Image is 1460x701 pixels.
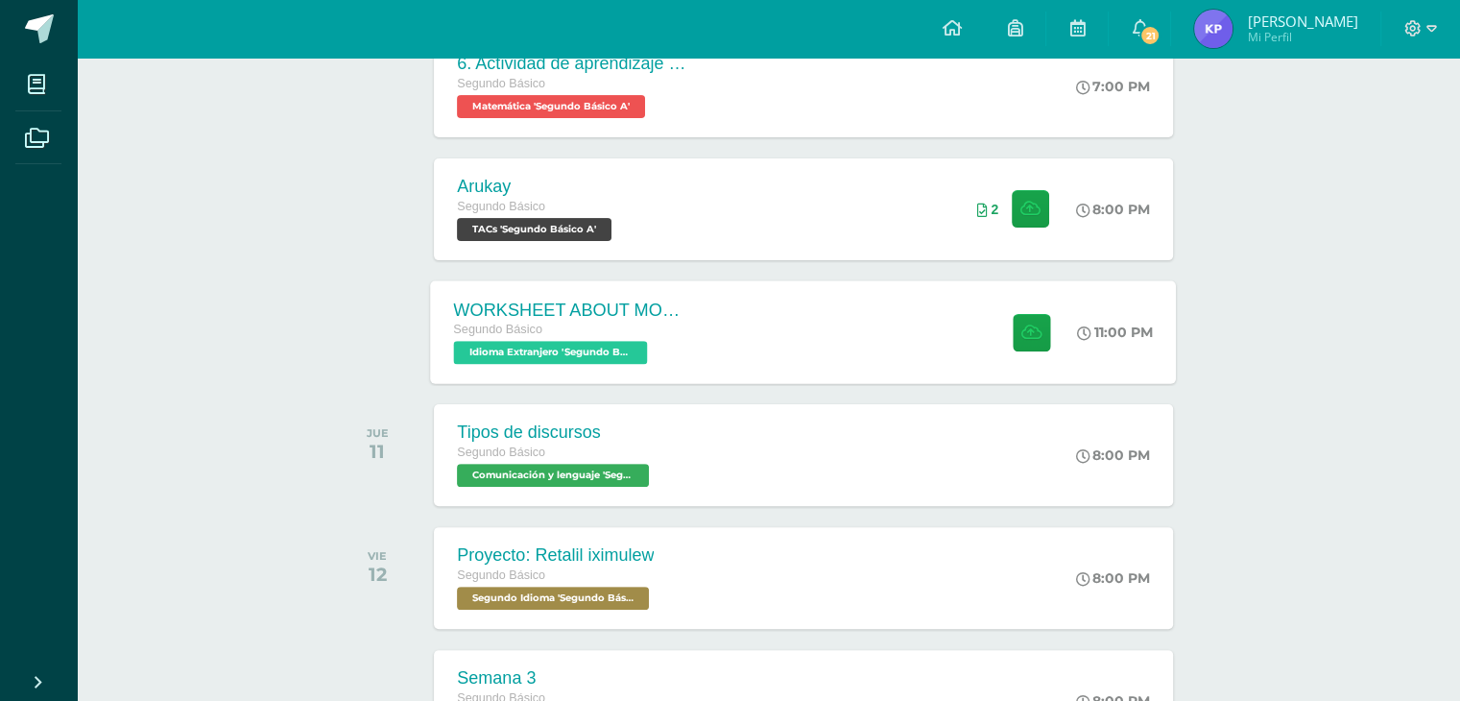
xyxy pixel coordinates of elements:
[457,587,649,610] span: Segundo Idioma 'Segundo Básico A'
[368,549,387,563] div: VIE
[367,426,389,440] div: JUE
[457,77,545,90] span: Segundo Básico
[454,300,686,320] div: WORKSHEET ABOUT MODAL VERBS
[457,568,545,582] span: Segundo Básico
[1076,447,1150,464] div: 8:00 PM
[1194,10,1233,48] img: a3eda80e44b16844be399595ce8d2fb0.png
[457,446,545,459] span: Segundo Básico
[976,202,998,217] div: Archivos entregados
[1247,12,1357,31] span: [PERSON_NAME]
[457,668,654,689] div: Semana 3
[454,323,543,336] span: Segundo Básico
[367,440,389,463] div: 11
[457,464,649,487] span: Comunicación y lenguaje 'Segundo Básico A'
[457,423,654,443] div: Tipos de discursos
[1139,25,1161,46] span: 21
[457,200,545,213] span: Segundo Básico
[457,54,687,74] div: 6. Actividad de aprendizaje - Fórmula general y el trazo de ángulos .
[457,545,654,566] div: Proyecto: Retalil iximulew
[457,218,611,241] span: TACs 'Segundo Básico A'
[991,202,998,217] span: 2
[454,341,648,364] span: Idioma Extranjero 'Segundo Básico A'
[1076,201,1150,218] div: 8:00 PM
[368,563,387,586] div: 12
[457,95,645,118] span: Matemática 'Segundo Básico A'
[457,177,616,197] div: Arukay
[1076,78,1150,95] div: 7:00 PM
[1247,29,1357,45] span: Mi Perfil
[1078,324,1154,341] div: 11:00 PM
[1076,569,1150,587] div: 8:00 PM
